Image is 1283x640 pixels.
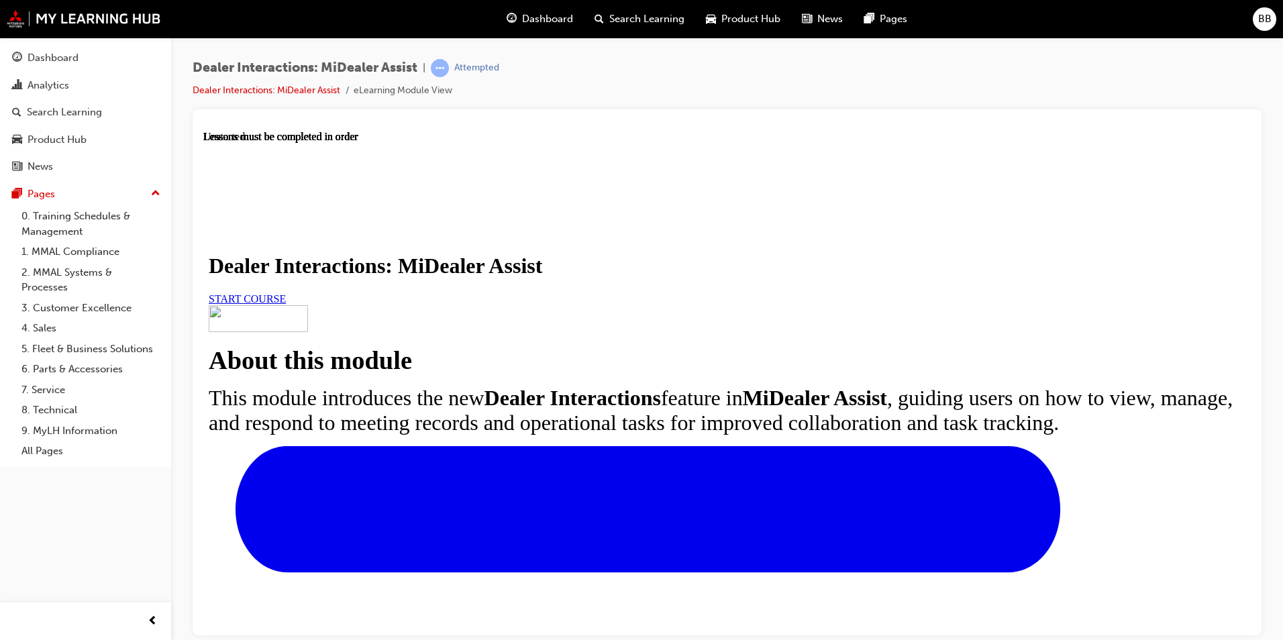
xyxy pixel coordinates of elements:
[854,5,918,33] a: pages-iconPages
[695,5,791,33] a: car-iconProduct Hub
[5,154,166,179] a: News
[5,182,166,207] button: Pages
[28,50,79,66] div: Dashboard
[151,185,160,203] span: up-icon
[12,80,22,92] span: chart-icon
[193,85,340,96] a: Dealer Interactions: MiDealer Assist
[27,105,102,120] div: Search Learning
[5,46,166,70] a: Dashboard
[454,62,499,74] div: Attempted
[1258,11,1272,27] span: BB
[522,11,573,27] span: Dashboard
[864,11,874,28] span: pages-icon
[16,262,166,298] a: 2. MMAL Systems & Processes
[12,189,22,201] span: pages-icon
[721,11,780,27] span: Product Hub
[5,100,166,125] a: Search Learning
[12,161,22,173] span: news-icon
[507,11,517,28] span: guage-icon
[12,107,21,119] span: search-icon
[16,421,166,441] a: 9. MyLH Information
[28,186,55,202] div: Pages
[354,83,452,99] li: eLearning Module View
[540,255,684,279] strong: MiDealer Assist
[5,73,166,98] a: Analytics
[802,11,812,28] span: news-icon
[12,134,22,146] span: car-icon
[423,60,425,76] span: |
[1253,7,1276,31] button: BB
[16,400,166,421] a: 8. Technical
[595,11,604,28] span: search-icon
[584,5,695,33] a: search-iconSearch Learning
[7,10,161,28] img: mmal
[281,255,458,279] strong: Dealer Interactions
[16,441,166,462] a: All Pages
[28,78,69,93] div: Analytics
[5,255,1029,304] span: This module introduces the new feature in , guiding users on how to view, manage, and respond to ...
[5,123,1042,148] h1: Dealer Interactions: MiDealer Assist
[16,339,166,360] a: 5. Fleet & Business Solutions
[706,11,716,28] span: car-icon
[5,215,209,244] strong: About this module
[16,359,166,380] a: 6. Parts & Accessories
[16,242,166,262] a: 1. MMAL Compliance
[817,11,843,27] span: News
[148,613,158,630] span: prev-icon
[16,318,166,339] a: 4. Sales
[496,5,584,33] a: guage-iconDashboard
[16,298,166,319] a: 3. Customer Excellence
[28,132,87,148] div: Product Hub
[193,60,417,76] span: Dealer Interactions: MiDealer Assist
[609,11,684,27] span: Search Learning
[5,162,83,174] a: START COURSE
[12,52,22,64] span: guage-icon
[16,380,166,401] a: 7. Service
[16,206,166,242] a: 0. Training Schedules & Management
[791,5,854,33] a: news-iconNews
[431,59,449,77] span: learningRecordVerb_ATTEMPT-icon
[5,43,166,182] button: DashboardAnalyticsSearch LearningProduct HubNews
[28,159,53,174] div: News
[5,127,166,152] a: Product Hub
[880,11,907,27] span: Pages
